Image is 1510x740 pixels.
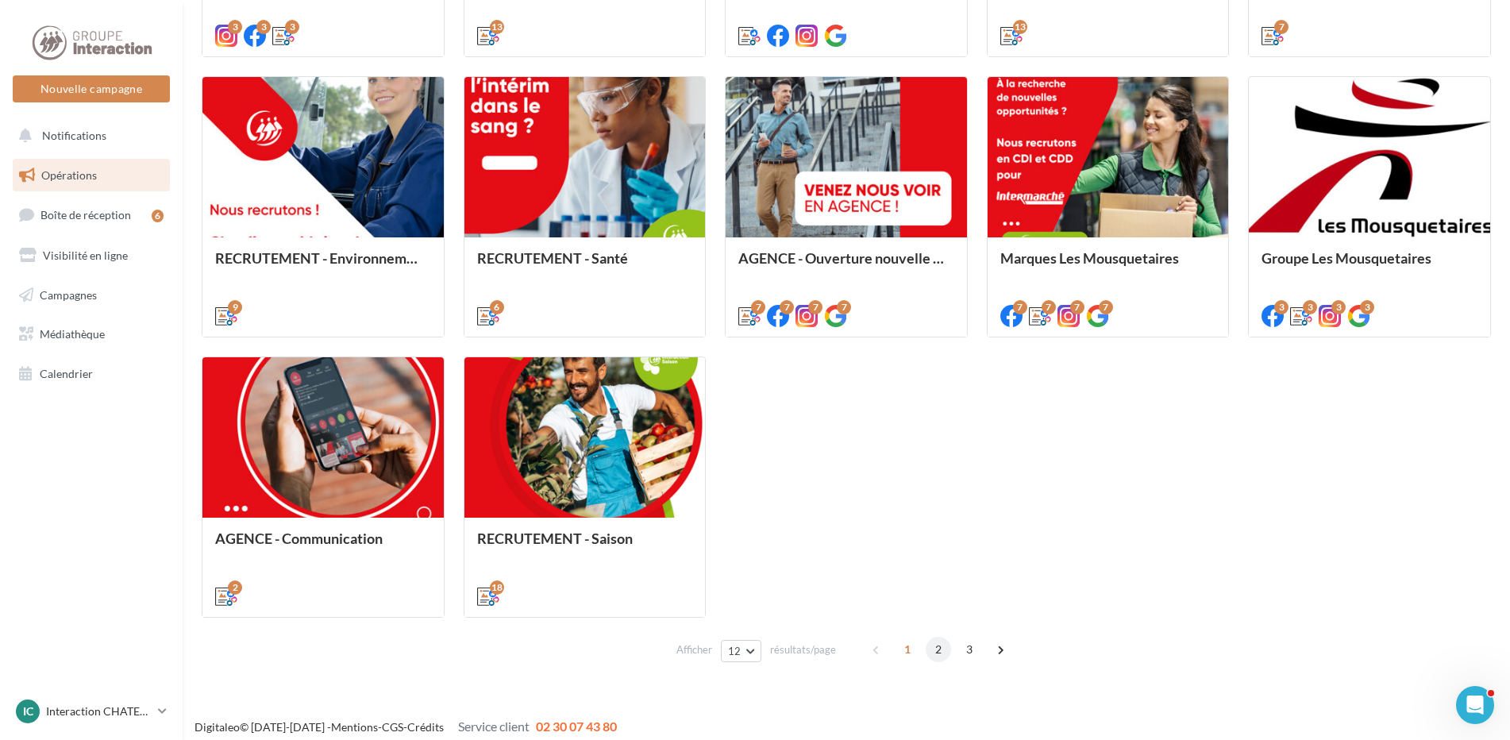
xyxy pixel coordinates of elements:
p: Interaction CHATEAUBRIANT [46,703,152,719]
div: 7 [751,300,765,314]
div: 3 [285,20,299,34]
div: 6 [152,210,164,222]
span: 12 [728,645,742,657]
a: Boîte de réception6 [10,198,173,232]
span: Boîte de réception [40,208,131,222]
span: 1 [895,637,920,662]
div: 7 [1099,300,1113,314]
div: 7 [837,300,851,314]
div: 6 [490,300,504,314]
div: 7 [1042,300,1056,314]
div: 3 [256,20,271,34]
span: Calendrier [40,367,93,380]
div: 7 [780,300,794,314]
span: 2 [926,637,951,662]
div: RECRUTEMENT - Saison [477,530,693,562]
div: Marques Les Mousquetaires [1000,250,1216,282]
div: 3 [1331,300,1346,314]
div: 7 [808,300,822,314]
div: 2 [228,580,242,595]
a: Campagnes [10,279,173,312]
span: Afficher [676,642,712,657]
a: IC Interaction CHATEAUBRIANT [13,696,170,727]
button: Nouvelle campagne [13,75,170,102]
a: Médiathèque [10,318,173,351]
span: Visibilité en ligne [43,249,128,262]
div: 18 [490,580,504,595]
span: Médiathèque [40,327,105,341]
span: Opérations [41,168,97,182]
div: 7 [1013,300,1027,314]
div: 3 [1274,300,1289,314]
span: Campagnes [40,287,97,301]
iframe: Intercom live chat [1456,686,1494,724]
span: © [DATE]-[DATE] - - - [195,720,617,734]
div: 3 [228,20,242,34]
div: AGENCE - Ouverture nouvelle agence [738,250,954,282]
button: 12 [721,640,761,662]
div: 13 [490,20,504,34]
div: 3 [1303,300,1317,314]
div: 9 [228,300,242,314]
a: Calendrier [10,357,173,391]
span: résultats/page [770,642,836,657]
div: RECRUTEMENT - Environnement [215,250,431,282]
span: 02 30 07 43 80 [536,719,617,734]
div: RECRUTEMENT - Santé [477,250,693,282]
div: 7 [1274,20,1289,34]
a: Crédits [407,720,444,734]
a: CGS [382,720,403,734]
span: Notifications [42,129,106,142]
a: Visibilité en ligne [10,239,173,272]
span: Service client [458,719,530,734]
span: IC [23,703,33,719]
div: 13 [1013,20,1027,34]
span: 3 [957,637,982,662]
a: Opérations [10,159,173,192]
div: 7 [1070,300,1084,314]
a: Digitaleo [195,720,240,734]
div: 3 [1360,300,1374,314]
a: Mentions [331,720,378,734]
div: AGENCE - Communication [215,530,431,562]
div: Groupe Les Mousquetaires [1262,250,1477,282]
button: Notifications [10,119,167,152]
